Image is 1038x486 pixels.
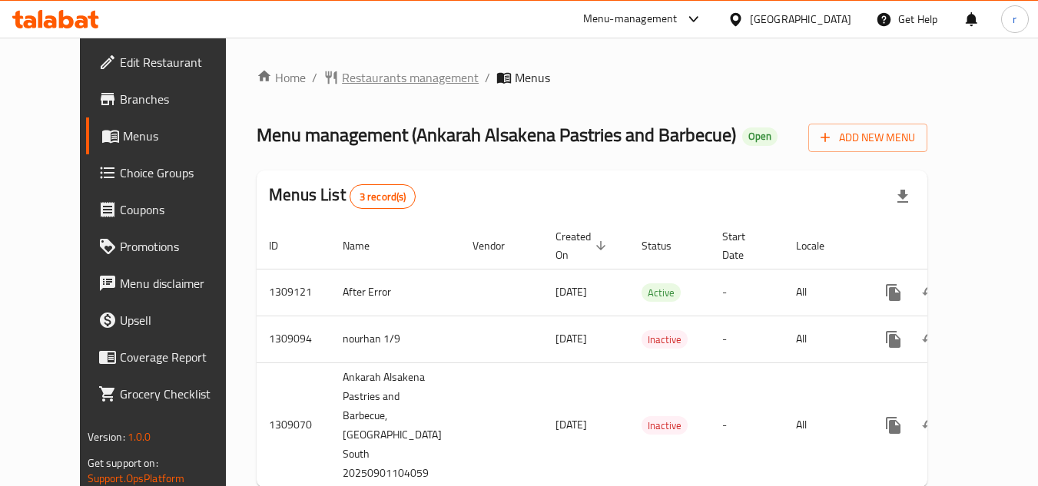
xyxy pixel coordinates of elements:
span: Menus [123,127,241,145]
a: Restaurants management [323,68,479,87]
span: Grocery Checklist [120,385,241,403]
span: Active [642,284,681,302]
td: - [710,269,784,316]
a: Coupons [86,191,254,228]
span: Menu disclaimer [120,274,241,293]
a: Menus [86,117,254,154]
span: ID [269,236,298,255]
div: Inactive [642,330,688,349]
span: Menu management ( Ankarah Alsakena Pastries and Barbecue ) [257,117,736,152]
a: Coverage Report [86,339,254,375]
a: Grocery Checklist [86,375,254,412]
li: / [485,68,490,87]
span: Restaurants management [342,68,479,87]
div: Export file [884,178,921,215]
button: more [875,274,912,311]
span: Inactive [642,331,688,349]
td: After Error [330,269,460,316]
span: r [1013,11,1016,28]
td: 1309121 [257,269,330,316]
span: Choice Groups [120,164,241,182]
span: Start Date [722,227,765,264]
span: Add New Menu [821,128,915,147]
td: 1309094 [257,316,330,362]
span: [DATE] [555,415,587,435]
span: Status [642,236,691,255]
div: Total records count [350,184,416,209]
span: Coupons [120,200,241,219]
div: [GEOGRAPHIC_DATA] [750,11,851,28]
li: / [312,68,317,87]
button: Change Status [912,407,949,444]
span: Name [343,236,390,255]
span: Version: [88,427,125,447]
button: Change Status [912,321,949,358]
button: Add New Menu [808,124,927,152]
span: Menus [515,68,550,87]
th: Actions [863,223,1035,269]
span: Promotions [120,237,241,256]
a: Branches [86,81,254,117]
nav: breadcrumb [257,68,927,87]
div: Inactive [642,416,688,435]
button: Change Status [912,274,949,311]
a: Upsell [86,302,254,339]
button: more [875,321,912,358]
span: Get support on: [88,453,158,473]
span: Branches [120,90,241,108]
div: Open [742,127,778,146]
span: Locale [796,236,844,255]
a: Home [257,68,306,87]
a: Edit Restaurant [86,44,254,81]
div: Menu-management [583,10,678,28]
td: All [784,316,863,362]
span: [DATE] [555,282,587,302]
span: Open [742,130,778,143]
a: Choice Groups [86,154,254,191]
span: Upsell [120,311,241,329]
a: Promotions [86,228,254,265]
td: nourhan 1/9 [330,316,460,362]
span: [DATE] [555,329,587,349]
span: 1.0.0 [128,427,151,447]
span: 3 record(s) [350,190,416,204]
span: Edit Restaurant [120,53,241,71]
span: Created On [555,227,611,264]
a: Menu disclaimer [86,265,254,302]
h2: Menus List [269,183,416,209]
span: Vendor [473,236,525,255]
td: - [710,316,784,362]
td: All [784,269,863,316]
span: Coverage Report [120,348,241,366]
span: Inactive [642,417,688,435]
button: more [875,407,912,444]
